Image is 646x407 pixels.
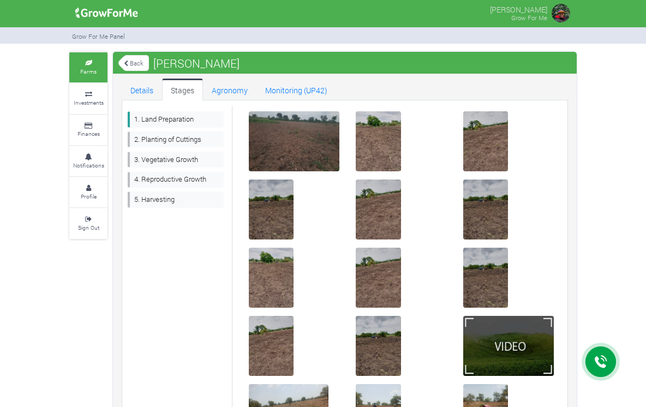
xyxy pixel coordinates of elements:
a: Details [122,79,162,100]
small: Profile [81,193,97,200]
small: Finances [77,130,100,137]
a: Profile [69,177,107,207]
small: Sign Out [78,224,99,231]
a: 4. Reproductive Growth [128,172,224,188]
img: growforme image [550,2,572,24]
a: 1. Land Preparation [128,111,224,127]
a: Finances [69,115,107,145]
a: 5. Harvesting [128,191,224,207]
a: Agronomy [203,79,256,100]
small: Farms [80,68,97,75]
a: Sign Out [69,208,107,238]
small: Investments [74,99,104,106]
a: 2. Planting of Cuttings [128,131,224,147]
a: 3. Vegetative Growth [128,152,224,167]
a: Farms [69,52,107,82]
p: [PERSON_NAME] [490,2,547,15]
a: Investments [69,83,107,113]
span: [PERSON_NAME] [151,52,242,74]
small: Notifications [73,161,104,169]
a: Monitoring (UP42) [256,79,336,100]
small: Grow For Me Panel [72,32,125,40]
a: Back [118,54,149,72]
a: Notifications [69,146,107,176]
a: Stages [162,79,203,100]
small: Grow For Me [511,14,547,22]
img: growforme image [71,2,142,24]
